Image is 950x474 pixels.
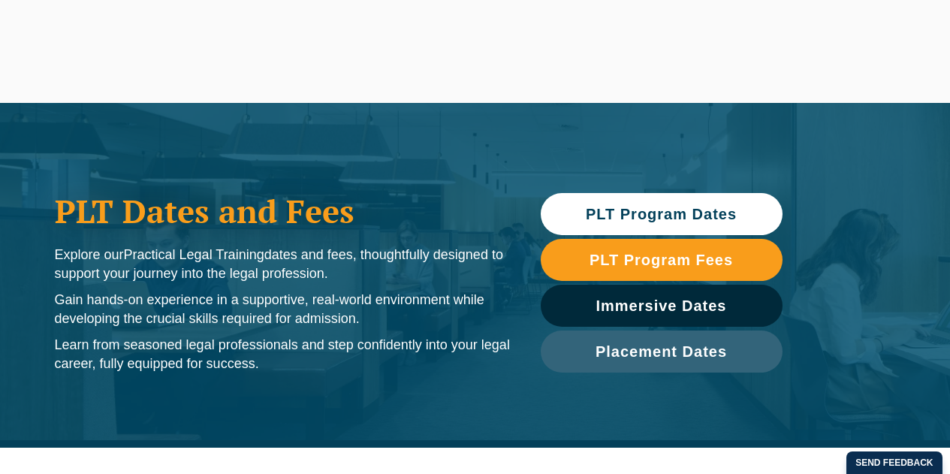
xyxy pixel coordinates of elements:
[590,252,733,267] span: PLT Program Fees
[541,239,783,281] a: PLT Program Fees
[124,247,264,262] span: Practical Legal Training
[541,285,783,327] a: Immersive Dates
[541,331,783,373] a: Placement Dates
[55,336,511,373] p: Learn from seasoned legal professionals and step confidently into your legal career, fully equipp...
[596,344,727,359] span: Placement Dates
[55,291,511,328] p: Gain hands-on experience in a supportive, real-world environment while developing the crucial ski...
[55,246,511,283] p: Explore our dates and fees, thoughtfully designed to support your journey into the legal profession.
[596,298,727,313] span: Immersive Dates
[541,193,783,235] a: PLT Program Dates
[586,207,737,222] span: PLT Program Dates
[55,192,511,230] h1: PLT Dates and Fees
